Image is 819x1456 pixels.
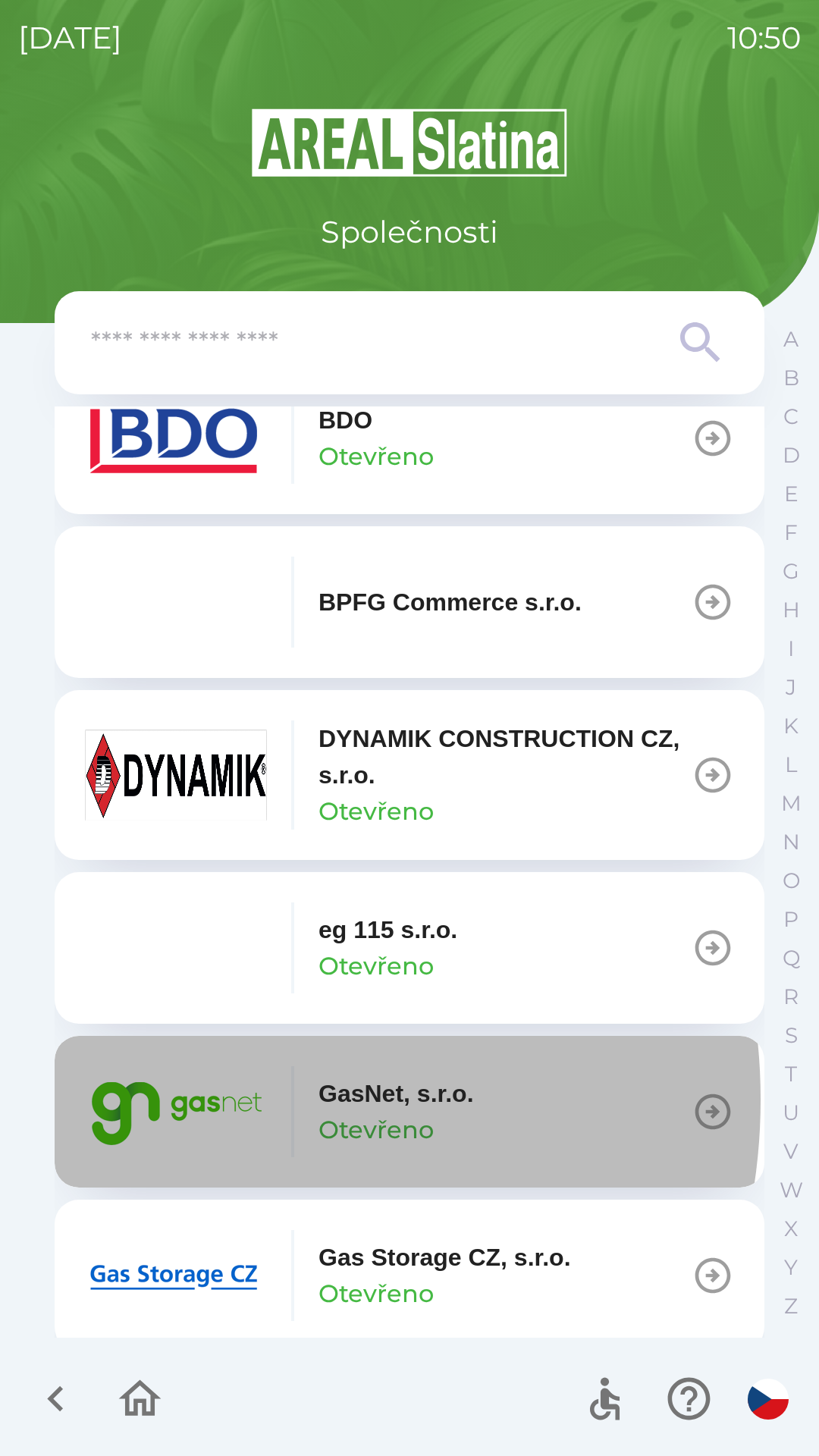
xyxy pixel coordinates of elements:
[55,1036,764,1188] button: GasNet, s.r.o.Otevřeno
[783,442,800,469] p: D
[85,1230,267,1321] img: 2bd567fa-230c-43b3-b40d-8aef9e429395.png
[783,1138,799,1165] p: V
[785,1022,798,1049] p: S
[748,1379,789,1420] img: cs flag
[318,438,434,475] p: Otevřeno
[772,823,810,861] button: N
[772,320,810,359] button: A
[85,902,267,993] img: 1a4889b5-dc5b-4fa6-815e-e1339c265386.png
[772,1210,810,1248] button: X
[785,1061,797,1087] p: T
[784,481,799,507] p: E
[772,513,810,552] button: F
[318,793,434,830] p: Otevřeno
[788,635,794,662] p: I
[55,362,764,514] button: BDOOtevřeno
[55,1200,764,1351] button: Gas Storage CZ, s.r.o.Otevřeno
[772,861,810,900] button: O
[783,713,799,739] p: K
[784,1293,798,1319] p: Z
[772,1287,810,1326] button: Z
[318,1075,474,1112] p: GasNet, s.r.o.
[772,668,810,707] button: J
[783,945,800,971] p: Q
[772,1248,810,1287] button: Y
[772,1055,810,1094] button: T
[784,1216,798,1242] p: X
[786,674,796,701] p: J
[783,558,799,585] p: G
[321,209,498,255] p: Společnosti
[318,402,372,438] p: BDO
[772,707,810,745] button: K
[783,597,800,623] p: H
[727,15,801,61] p: 10:50
[85,557,267,648] img: f3b1b367-54a7-43c8-9d7e-84e812667233.png
[18,15,122,61] p: [DATE]
[85,393,267,484] img: ae7449ef-04f1-48ed-85b5-e61960c78b50.png
[783,829,800,855] p: N
[55,872,764,1024] button: eg 115 s.r.o.Otevřeno
[55,526,764,678] button: BPFG Commerce s.r.o.
[783,326,799,353] p: A
[772,939,810,977] button: Q
[772,977,810,1016] button: R
[772,1094,810,1132] button: U
[318,1112,434,1148] p: Otevřeno
[783,868,800,894] p: O
[318,584,582,620] p: BPFG Commerce s.r.o.
[772,784,810,823] button: M
[783,1100,799,1126] p: U
[772,552,810,591] button: G
[772,745,810,784] button: L
[772,397,810,436] button: C
[318,1276,434,1312] p: Otevřeno
[772,629,810,668] button: I
[784,519,798,546] p: F
[772,591,810,629] button: H
[772,359,810,397] button: B
[781,790,802,817] p: M
[772,1132,810,1171] button: V
[85,730,267,821] img: 9aa1c191-0426-4a03-845b-4981a011e109.jpeg
[780,1177,803,1203] p: W
[783,984,799,1010] p: R
[318,720,692,793] p: DYNAMIK CONSTRUCTION CZ, s.r.o.
[783,906,799,933] p: P
[772,1171,810,1210] button: W
[85,1066,267,1157] img: 95bd5263-4d84-4234-8c68-46e365c669f1.png
[772,900,810,939] button: P
[785,752,797,778] p: L
[784,1254,798,1281] p: Y
[783,365,799,391] p: B
[783,403,799,430] p: C
[772,1016,810,1055] button: S
[55,690,764,860] button: DYNAMIK CONSTRUCTION CZ, s.r.o.Otevřeno
[318,1239,571,1276] p: Gas Storage CZ, s.r.o.
[318,948,434,984] p: Otevřeno
[318,912,457,948] p: eg 115 s.r.o.
[772,436,810,475] button: D
[772,475,810,513] button: E
[55,106,764,179] img: Logo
